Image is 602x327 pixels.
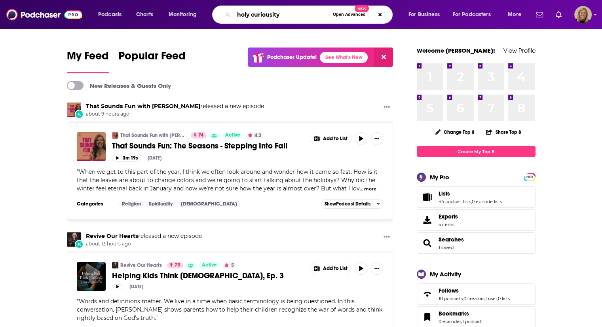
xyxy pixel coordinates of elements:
div: [DATE] [148,155,161,161]
button: 3m 19s [112,154,141,162]
span: Words and definitions matter. We live in a time when basic terminology is being questioned. In th... [77,298,382,321]
button: Change Top 8 [431,127,480,137]
span: Charts [136,9,153,20]
button: Show More Button [370,132,383,145]
span: Exports [420,215,435,226]
h3: released a new episode [86,103,264,110]
span: about 9 hours ago [86,111,264,118]
span: about 13 hours ago [86,241,202,247]
a: Exports [417,209,536,231]
span: That Sounds Fun: The Seasons - Stepping Into Fall [112,141,287,151]
button: open menu [403,8,450,21]
a: 0 episode lists [472,199,502,204]
span: " " [77,298,382,321]
span: Exports [439,213,458,220]
div: My Activity [430,270,461,278]
a: That Sounds Fun: The Seasons - Stepping Into Fall [112,141,304,151]
a: 0 lists [498,296,510,301]
button: ShowPodcast Details [321,199,384,209]
a: [DEMOGRAPHIC_DATA] [178,201,240,207]
span: Active [225,131,240,139]
a: Lists [420,192,435,203]
span: Add to List [323,266,348,272]
a: 0 creators [463,296,484,301]
a: See What's New [320,52,368,63]
button: Show More Button [380,103,393,112]
a: Create My Top 8 [417,146,536,157]
a: 1 saved [439,245,454,250]
a: New Releases & Guests Only [67,81,171,90]
a: That Sounds Fun with Annie F. Downs [112,132,118,139]
button: open menu [163,8,207,21]
img: That Sounds Fun with Annie F. Downs [67,103,81,117]
a: Religion [119,201,144,207]
span: Monitoring [169,9,197,20]
span: Searches [417,232,536,254]
span: PRO [525,174,534,180]
span: More [508,9,521,20]
button: 4.3 [245,132,264,139]
span: Lists [439,190,450,197]
a: Revive Our Hearts [120,262,162,268]
a: Searches [420,238,435,249]
span: Bookmarks [439,310,469,317]
a: 0 episodes [439,319,461,324]
a: 10 podcasts [439,296,463,301]
div: My Pro [430,173,449,181]
a: Searches [439,236,464,243]
input: Search podcasts, credits, & more... [234,8,329,21]
span: Show Podcast Details [325,201,370,207]
a: Show notifications dropdown [533,8,546,21]
span: For Business [408,9,440,20]
span: 74 [198,131,203,139]
span: My Feed [67,49,109,67]
a: Follows [439,287,510,294]
a: That Sounds Fun with [PERSON_NAME] [120,132,186,139]
span: Logged in as avansolkema [574,6,592,23]
img: User Profile [574,6,592,23]
a: Bookmarks [439,310,482,317]
div: [DATE] [129,284,143,289]
button: more [364,186,376,192]
a: Helping Kids Think [DEMOGRAPHIC_DATA], Ep. 3 [112,271,304,281]
a: That Sounds Fun: The Seasons - Stepping Into Fall [77,132,106,161]
span: Helping Kids Think [DEMOGRAPHIC_DATA], Ep. 3 [112,271,284,281]
a: Active [199,262,220,268]
a: 1 user [485,296,497,301]
span: , [461,319,462,324]
a: Active [222,132,243,139]
img: Revive Our Hearts [67,232,81,247]
a: 74 [191,132,207,139]
a: Popular Feed [118,49,186,73]
a: 1 podcast [462,319,482,324]
span: Podcasts [98,9,122,20]
a: 44 podcast lists [439,199,471,204]
div: New Episode [75,110,84,118]
img: Podchaser - Follow, Share and Rate Podcasts [6,7,82,22]
button: open menu [93,8,132,21]
h3: Categories [77,201,112,207]
h3: released a new episode [86,232,202,240]
button: open menu [502,8,531,21]
a: Welcome [PERSON_NAME]! [417,47,495,54]
a: Spirituality [146,201,176,207]
span: 5 items [439,222,458,227]
button: 5 [222,262,236,268]
span: , [497,296,498,301]
a: Lists [439,190,502,197]
span: Active [202,261,217,269]
img: Helping Kids Think Biblically, Ep. 3 [77,262,106,291]
p: Podchaser Update! [267,54,317,61]
div: Search podcasts, credits, & more... [220,6,400,24]
a: My Feed [67,49,109,73]
a: Charts [131,8,158,21]
a: View Profile [503,47,536,54]
button: Show More Button [310,132,351,145]
span: Popular Feed [118,49,186,67]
